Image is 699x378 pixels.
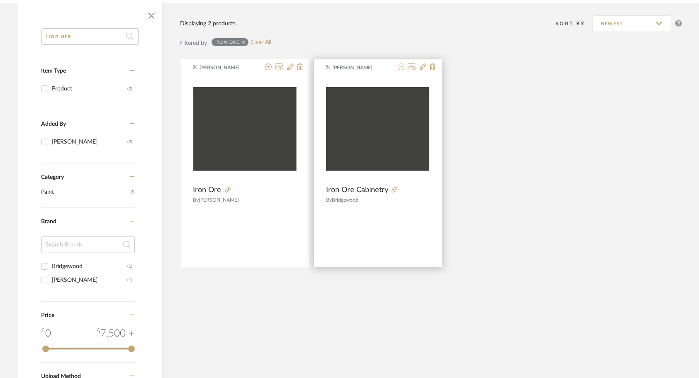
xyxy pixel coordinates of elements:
[41,237,135,253] input: Search Brands
[326,198,332,202] span: By
[52,260,128,273] div: Bridgewood
[52,273,128,287] div: [PERSON_NAME]
[180,19,236,28] div: Displaying 2 products
[193,185,222,195] span: Iron Ore
[52,82,128,95] div: Product
[333,64,385,71] span: [PERSON_NAME]
[143,7,160,24] button: Close
[52,135,128,149] div: [PERSON_NAME]
[326,185,388,195] span: Iron Ore Cabinetry
[180,39,207,48] div: Filtered by
[128,260,133,273] div: (1)
[41,185,128,199] span: Paint
[193,87,297,171] img: Iron Ore
[332,198,358,202] span: Bridgewood
[41,219,57,224] span: Brand
[41,312,55,318] span: Price
[41,174,64,181] span: Category
[556,20,592,28] div: Sort By
[128,135,133,149] div: (2)
[130,185,135,199] span: (2)
[215,39,240,45] div: iron ore
[200,64,252,71] span: [PERSON_NAME]
[193,198,199,202] span: By
[41,121,66,127] span: Added By
[128,273,133,287] div: (1)
[97,326,135,341] div: 7,500 +
[326,77,429,181] div: 0
[199,198,239,202] span: [PERSON_NAME]
[41,28,139,45] input: Search within 2 results
[193,77,297,181] div: 0
[128,82,133,95] div: (2)
[326,87,429,171] img: Iron Ore Cabinetry
[41,68,66,74] span: Item Type
[251,39,271,46] a: Clear All
[41,326,51,341] div: 0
